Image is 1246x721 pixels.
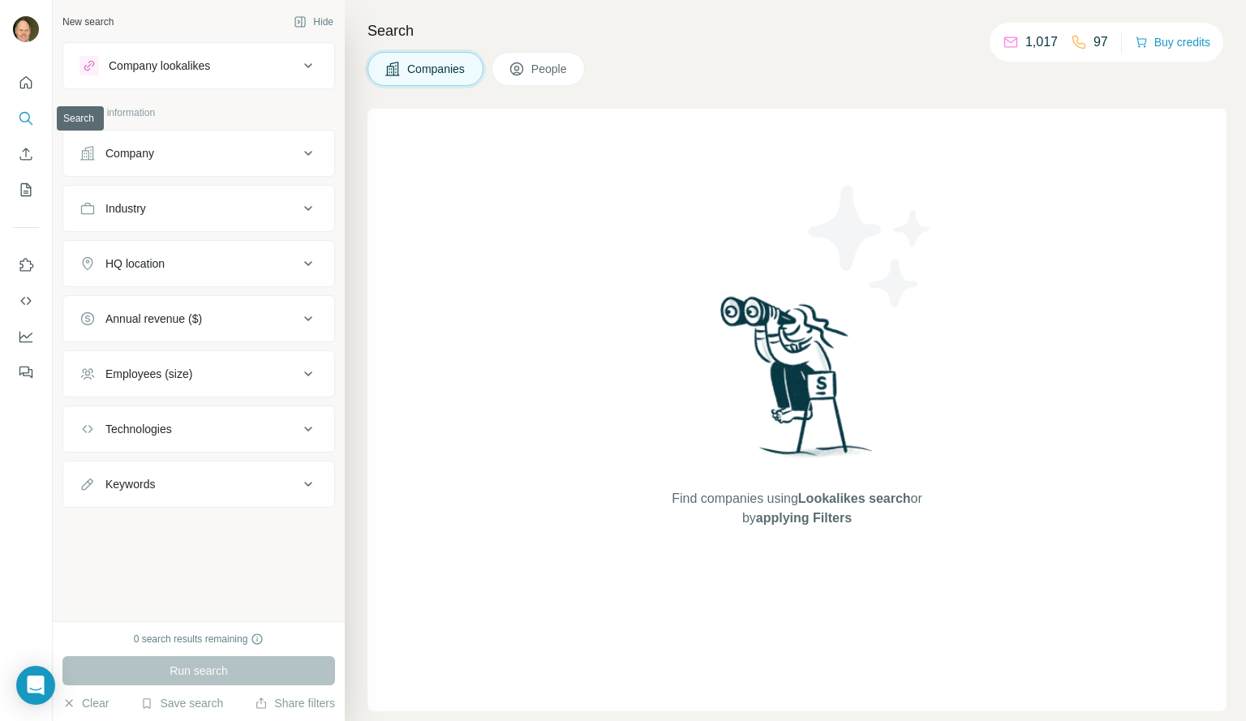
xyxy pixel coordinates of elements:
div: Technologies [105,421,172,437]
div: 0 search results remaining [134,632,264,646]
button: Annual revenue ($) [63,299,334,338]
span: People [531,61,569,77]
span: Find companies using or by [667,489,926,528]
div: Employees (size) [105,366,192,382]
button: HQ location [63,244,334,283]
div: Open Intercom Messenger [16,666,55,705]
button: Clear [62,695,109,711]
button: Buy credits [1135,31,1210,54]
div: Company [105,145,154,161]
div: Industry [105,200,146,217]
button: Quick start [13,68,39,97]
button: Share filters [255,695,335,711]
button: Industry [63,189,334,228]
p: 97 [1093,32,1108,52]
span: Companies [407,61,466,77]
button: My lists [13,175,39,204]
div: Company lookalikes [109,58,210,74]
button: Use Surfe API [13,286,39,315]
span: applying Filters [756,511,852,525]
button: Feedback [13,358,39,387]
img: Surfe Illustration - Woman searching with binoculars [713,292,882,473]
img: Surfe Illustration - Stars [797,174,943,320]
button: Employees (size) [63,354,334,393]
div: New search [62,15,114,29]
button: Company [63,134,334,173]
button: Use Surfe on LinkedIn [13,251,39,280]
button: Hide [282,10,345,34]
button: Keywords [63,465,334,504]
h4: Search [367,19,1227,42]
button: Enrich CSV [13,139,39,169]
span: Lookalikes search [798,491,911,505]
button: Dashboard [13,322,39,351]
p: Company information [62,105,335,120]
div: Annual revenue ($) [105,311,202,327]
div: Keywords [105,476,155,492]
p: 1,017 [1025,32,1058,52]
button: Save search [140,695,223,711]
button: Technologies [63,410,334,448]
button: Company lookalikes [63,46,334,85]
button: Search [13,104,39,133]
img: Avatar [13,16,39,42]
div: HQ location [105,255,165,272]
